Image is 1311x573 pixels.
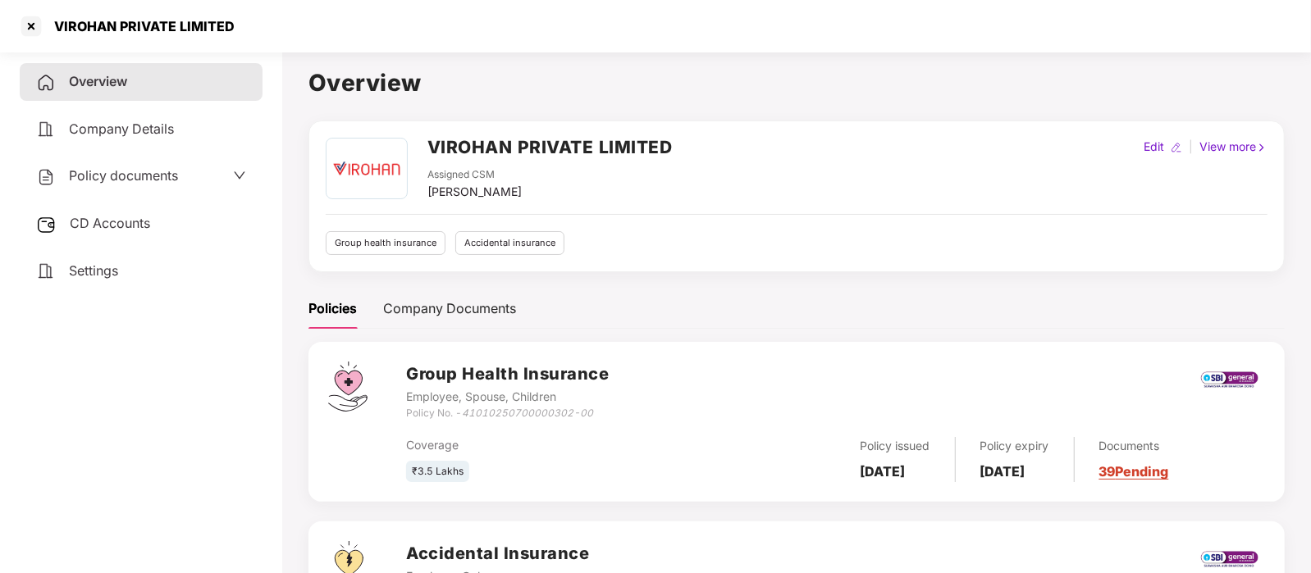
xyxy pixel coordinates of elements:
div: Coverage [406,436,692,454]
img: svg+xml;base64,PHN2ZyB4bWxucz0iaHR0cDovL3d3dy53My5vcmcvMjAwMC9zdmciIHdpZHRoPSIyNCIgaGVpZ2h0PSIyNC... [36,120,56,139]
span: Overview [69,73,127,89]
div: Documents [1099,437,1169,455]
span: Company Details [69,121,174,137]
h1: Overview [308,65,1285,101]
div: [PERSON_NAME] [427,183,522,201]
div: Edit [1140,138,1167,156]
h2: VIROHAN PRIVATE LIMITED [427,134,673,161]
span: Policy documents [69,167,178,184]
div: Accidental insurance [455,231,564,255]
span: Settings [69,262,118,279]
div: Policy No. - [406,406,609,421]
div: Policies [308,298,357,319]
img: svg+xml;base64,PHN2ZyB3aWR0aD0iMjUiIGhlaWdodD0iMjQiIHZpZXdCb3g9IjAgMCAyNSAyNCIgZmlsbD0ibm9uZSIgeG... [36,215,57,234]
img: Virohan%20logo%20(1).jpg [328,139,404,198]
img: svg+xml;base64,PHN2ZyB4bWxucz0iaHR0cDovL3d3dy53My5vcmcvMjAwMC9zdmciIHdpZHRoPSIyNCIgaGVpZ2h0PSIyNC... [36,167,56,187]
div: Policy issued [861,437,930,455]
div: Employee, Spouse, Children [406,388,609,406]
a: 39 Pending [1099,463,1169,480]
b: [DATE] [980,463,1026,480]
img: rightIcon [1256,142,1268,153]
div: Policy expiry [980,437,1049,455]
h3: Group Health Insurance [406,362,609,387]
img: svg+xml;base64,PHN2ZyB4bWxucz0iaHR0cDovL3d3dy53My5vcmcvMjAwMC9zdmciIHdpZHRoPSIyNCIgaGVpZ2h0PSIyNC... [36,261,56,281]
img: svg+xml;base64,PHN2ZyB4bWxucz0iaHR0cDovL3d3dy53My5vcmcvMjAwMC9zdmciIHdpZHRoPSIyNCIgaGVpZ2h0PSIyNC... [36,73,56,93]
b: [DATE] [861,463,906,480]
img: sbi.png [1200,368,1259,390]
i: 41010250700000302-00 [462,407,593,419]
div: Group health insurance [326,231,445,255]
div: Assigned CSM [427,167,522,183]
span: down [233,169,246,182]
span: CD Accounts [70,215,150,231]
h3: Accidental Insurance [406,541,589,566]
div: VIROHAN PRIVATE LIMITED [44,18,235,34]
img: sbi.png [1200,548,1259,570]
div: View more [1196,138,1271,156]
div: | [1185,138,1196,156]
img: editIcon [1171,142,1182,153]
div: Company Documents [383,298,516,319]
div: ₹3.5 Lakhs [406,461,469,483]
img: svg+xml;base64,PHN2ZyB4bWxucz0iaHR0cDovL3d3dy53My5vcmcvMjAwMC9zdmciIHdpZHRoPSI0Ny43MTQiIGhlaWdodD... [328,362,368,412]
